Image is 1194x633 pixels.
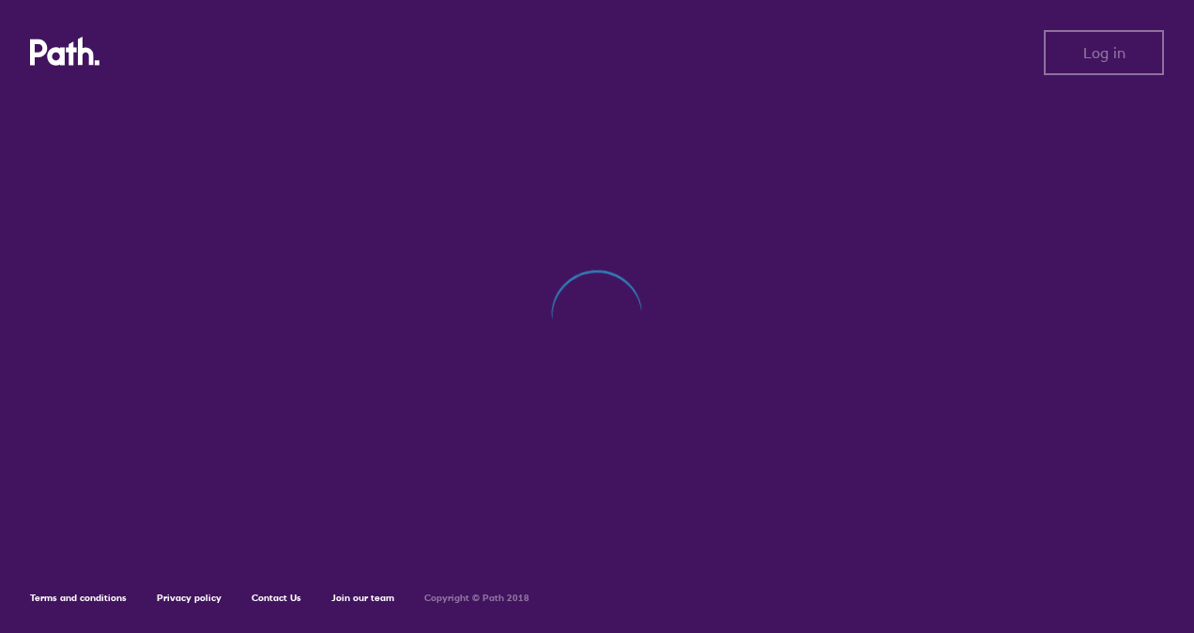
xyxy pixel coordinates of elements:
[1083,44,1125,61] span: Log in
[30,592,127,604] a: Terms and conditions
[331,592,394,604] a: Join our team
[252,592,301,604] a: Contact Us
[157,592,222,604] a: Privacy policy
[1044,30,1164,75] button: Log in
[424,593,529,604] h6: Copyright © Path 2018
